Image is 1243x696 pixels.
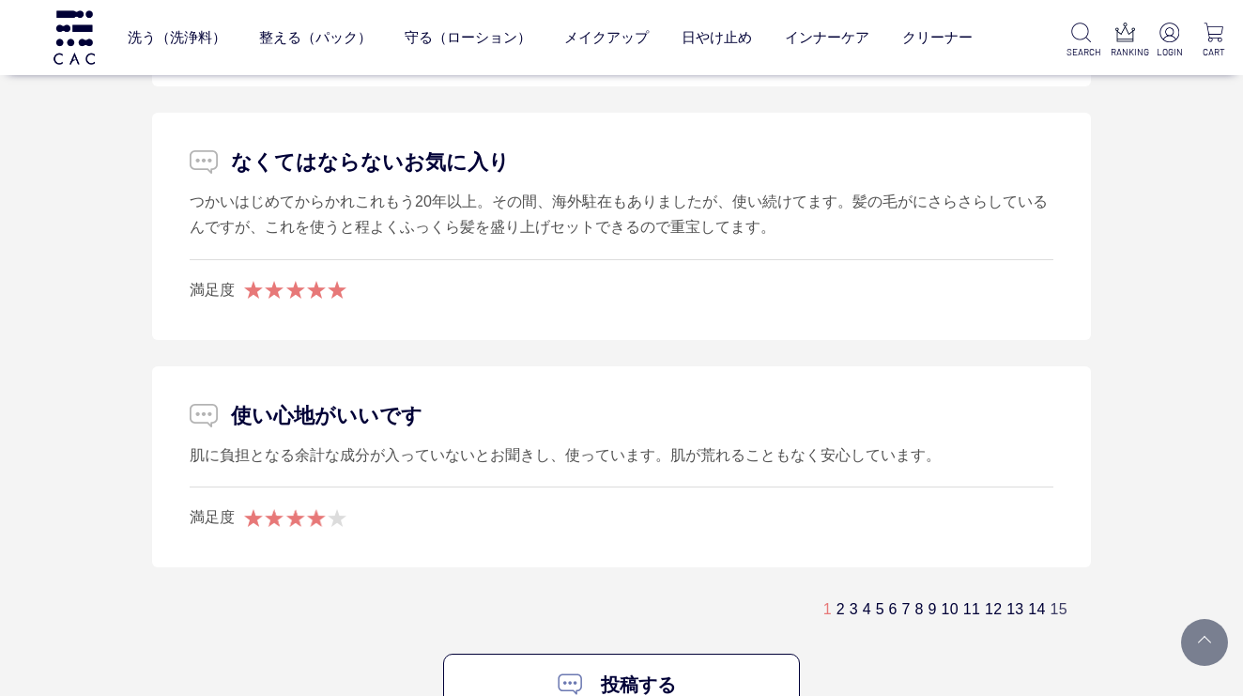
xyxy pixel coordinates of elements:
[1006,601,1023,617] a: 13
[876,601,884,617] a: 5
[942,601,959,617] a: 10
[902,601,911,617] a: 7
[1051,601,1067,617] a: 15
[863,601,871,617] a: 4
[190,189,1053,240] div: つかいはじめてからかれこれもう20年以上。その間、海外駐在もありましたが、使い続けてます。髪の毛がにさらさらしているんですが、これを使うと程よくふっくら髪を盛り上げセットできるので重宝してます。
[190,279,235,302] div: 満足度
[1028,601,1045,617] a: 14
[1155,23,1183,59] a: LOGIN
[564,13,649,62] a: メイクアップ
[259,13,372,62] a: 整える（パック）
[190,506,235,529] div: 満足度
[1067,45,1095,59] p: SEARCH
[1200,45,1228,59] p: CART
[889,601,898,617] a: 6
[823,601,832,617] span: 1
[1067,23,1095,59] a: SEARCH
[836,601,845,617] a: 2
[128,13,226,62] a: 洗う（洗浄料）
[928,601,937,617] a: 9
[190,442,1053,468] div: 肌に負担となる余計な成分が入っていないとお聞きし、使っています。肌が荒れることもなく安心しています。
[915,601,924,617] a: 8
[1155,45,1183,59] p: LOGIN
[1200,23,1228,59] a: CART
[51,10,98,64] img: logo
[1111,23,1139,59] a: RANKING
[985,601,1002,617] a: 12
[405,13,531,62] a: 守る（ローション）
[190,147,1053,178] p: なくてはならないお気に入り
[682,13,752,62] a: 日やけ止め
[190,400,1053,431] p: 使い心地がいいです
[1111,45,1139,59] p: RANKING
[902,13,973,62] a: クリーナー
[963,601,980,617] a: 11
[850,601,858,617] a: 3
[785,13,869,62] a: インナーケア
